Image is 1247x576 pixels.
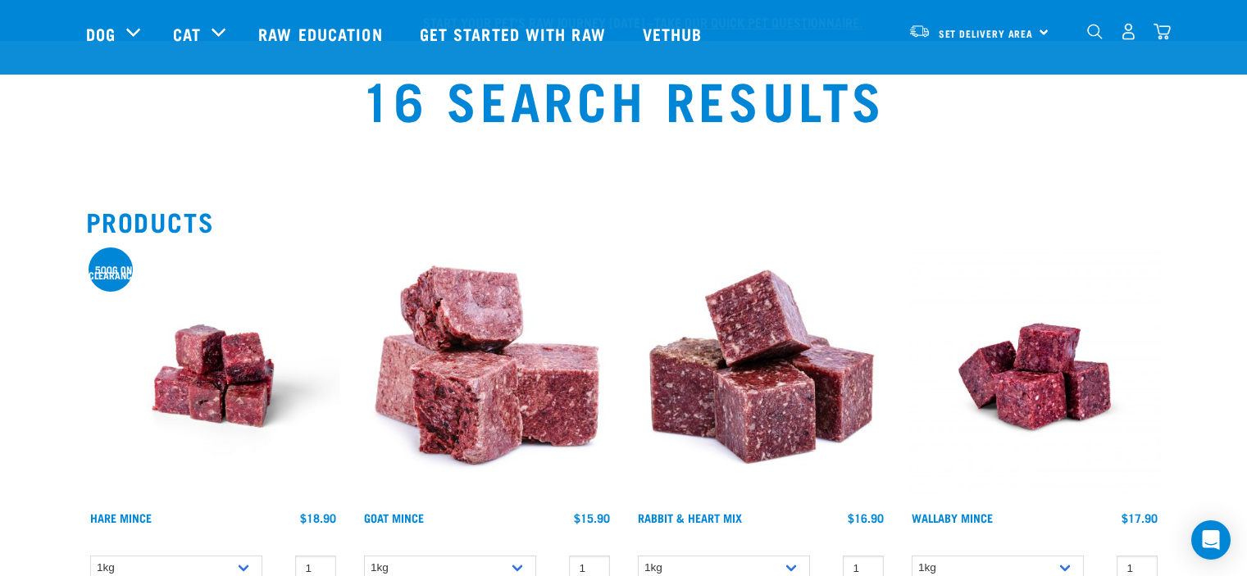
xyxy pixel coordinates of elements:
[360,249,614,503] img: 1077 Wild Goat Mince 01
[638,515,742,520] a: Rabbit & Heart Mix
[1191,520,1231,560] div: Open Intercom Messenger
[238,69,1010,128] h1: 16 Search Results
[848,511,884,524] div: $16.90
[1087,24,1103,39] img: home-icon-1@2x.png
[574,511,610,524] div: $15.90
[89,266,139,278] div: 500g on clearance!
[912,515,993,520] a: Wallaby Mince
[300,511,336,524] div: $18.90
[86,21,116,46] a: Dog
[364,515,424,520] a: Goat Mince
[1122,511,1158,524] div: $17.90
[86,206,1162,236] h2: Products
[173,21,201,46] a: Cat
[90,515,152,520] a: Hare Mince
[908,249,1162,503] img: Wallaby Mince 1675
[939,30,1034,36] span: Set Delivery Area
[908,24,931,39] img: van-moving.png
[1120,23,1137,40] img: user.png
[1154,23,1171,40] img: home-icon@2x.png
[403,1,626,66] a: Get started with Raw
[86,249,340,503] img: Raw Essentials Hare Mince Raw Bites For Cats & Dogs
[242,1,403,66] a: Raw Education
[634,249,888,503] img: 1087 Rabbit Heart Cubes 01
[626,1,723,66] a: Vethub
